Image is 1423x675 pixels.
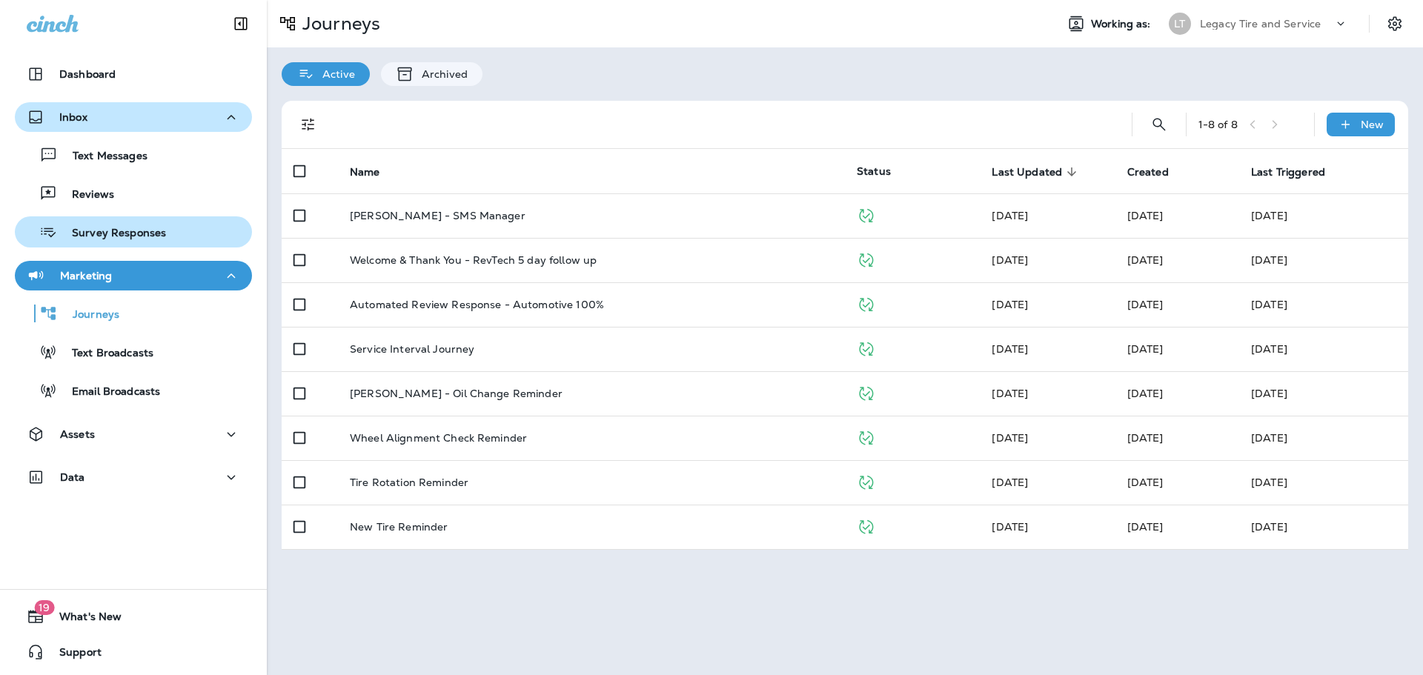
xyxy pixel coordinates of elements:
span: Zachary Nottke [1127,387,1164,400]
td: [DATE] [1239,238,1408,282]
span: Created [1127,165,1188,179]
span: Zachary Nottke [1127,476,1164,489]
p: Automated Review Response - Automotive 100% [350,299,604,310]
p: [PERSON_NAME] - SMS Manager [350,210,525,222]
p: Tire Rotation Reminder [350,476,468,488]
span: Support [44,646,102,664]
td: [DATE] [1239,416,1408,460]
p: Text Messages [58,150,147,164]
p: Legacy Tire and Service [1200,18,1321,30]
td: [DATE] [1239,327,1408,371]
span: Published [857,341,875,354]
span: Status [857,164,891,178]
p: Assets [60,428,95,440]
button: Search Journeys [1144,110,1174,139]
button: Inbox [15,102,252,132]
p: Inbox [59,111,87,123]
button: Reviews [15,178,252,209]
button: Survey Responses [15,216,252,247]
span: Name [350,165,399,179]
button: Text Messages [15,139,252,170]
button: 19What's New [15,602,252,631]
button: Dashboard [15,59,252,89]
td: [DATE] [1239,371,1408,416]
span: Zachary Nottke [1127,431,1164,445]
p: Reviews [57,188,114,202]
span: Developer Integrations [992,253,1028,267]
span: Name [350,166,380,179]
div: LT [1169,13,1191,35]
span: Zachary Nottke [992,298,1028,311]
span: Working as: [1091,18,1154,30]
span: Zachary Nottke [992,476,1028,489]
button: Journeys [15,298,252,329]
p: Service Interval Journey [350,343,474,355]
span: Published [857,430,875,443]
p: New [1361,119,1384,130]
button: Support [15,637,252,667]
button: Assets [15,419,252,449]
span: Published [857,252,875,265]
p: Data [60,471,85,483]
span: Published [857,519,875,532]
td: [DATE] [1239,460,1408,505]
p: Survey Responses [57,227,166,241]
span: Zachary Nottke [1127,253,1164,267]
button: Filters [293,110,323,139]
span: Created [1127,166,1169,179]
td: [DATE] [1239,193,1408,238]
p: Marketing [60,270,112,282]
span: Last Updated [992,165,1081,179]
span: Zachary Nottke [992,342,1028,356]
button: Data [15,462,252,492]
span: Zachary Nottke [992,431,1028,445]
button: Collapse Sidebar [220,9,262,39]
p: Active [315,68,355,80]
button: Text Broadcasts [15,336,252,368]
td: [DATE] [1239,282,1408,327]
p: Email Broadcasts [57,385,160,399]
p: Archived [414,68,468,80]
td: [DATE] [1239,505,1408,549]
span: Published [857,474,875,488]
span: Zachary Nottke [992,387,1028,400]
span: 19 [34,600,54,615]
span: Last Updated [992,166,1062,179]
p: Journeys [58,308,119,322]
span: Frank Carreno [1127,209,1164,222]
button: Marketing [15,261,252,290]
span: Published [857,385,875,399]
span: Published [857,296,875,310]
p: Text Broadcasts [57,347,153,361]
p: Welcome & Thank You - RevTech 5 day follow up [350,254,597,266]
span: Zachary Nottke [992,209,1028,222]
p: [PERSON_NAME] - Oil Change Reminder [350,388,563,399]
button: Email Broadcasts [15,375,252,406]
span: What's New [44,611,122,628]
span: Last Triggered [1251,166,1325,179]
span: Zachary Nottke [992,520,1028,533]
p: Dashboard [59,68,116,80]
span: Last Triggered [1251,165,1344,179]
p: Journeys [296,13,380,35]
p: Wheel Alignment Check Reminder [350,432,527,444]
span: Zachary Nottke [1127,298,1164,311]
button: Settings [1381,10,1408,37]
span: Zachary Nottke [1127,342,1164,356]
span: Published [857,207,875,221]
span: Zachary Nottke [1127,520,1164,533]
p: New Tire Reminder [350,521,448,533]
div: 1 - 8 of 8 [1198,119,1238,130]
